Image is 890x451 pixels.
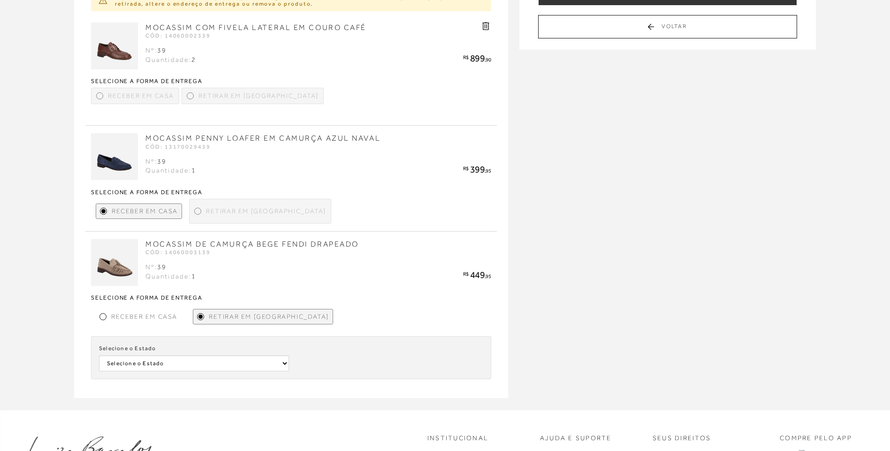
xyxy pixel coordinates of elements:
span: 39 [157,263,167,271]
div: Quantidade: [145,55,196,65]
span: Receber em Casa [108,91,174,101]
strong: Selecione a forma de entrega [91,189,491,195]
span: 899 [470,53,485,63]
a: MOCASSIM COM FIVELA LATERAL EM COURO CAFÉ [145,23,366,32]
strong: Selecione a forma de entrega [91,295,491,301]
span: Retirar em [GEOGRAPHIC_DATA] [206,206,326,216]
img: MOCASSIM DE CAMURÇA BEGE FENDI DRAPEADO [91,239,138,286]
img: MOCASSIM COM FIVELA LATERAL EM COURO CAFÉ [91,23,138,69]
span: CÓD: 14060003139 [145,249,211,256]
span: 1 [191,166,196,174]
span: 1 [191,272,196,280]
span: R$ [463,54,468,60]
span: CÓD: 13170029439 [145,143,211,150]
button: Voltar [538,15,797,38]
div: Nº: [145,157,196,166]
p: COMPRE PELO APP [780,434,852,443]
span: CÓD: 14060002339 [145,32,211,39]
strong: Selecione a forma de entrega [91,78,491,84]
span: Receber em Casa [112,206,178,216]
div: Nº: [145,263,196,272]
span: Receber em Casa [111,312,177,322]
span: Retirar em [GEOGRAPHIC_DATA] [209,312,329,322]
img: MOCASSIM PENNY LOAFER EM CAMURÇA AZUL NAVAL [91,133,138,180]
span: ,90 [485,57,491,62]
span: 39 [157,46,167,54]
span: 2 [191,56,196,63]
p: Ajuda e Suporte [540,434,612,443]
a: MOCASSIM PENNY LOAFER EM CAMURÇA AZUL NAVAL [145,134,380,143]
div: Nº: [145,46,196,55]
p: Seus Direitos [653,434,711,443]
span: ,95 [485,168,491,173]
span: 39 [157,158,167,165]
span: R$ [463,271,468,277]
p: Institucional [427,434,488,443]
span: 399 [470,164,485,174]
span: 449 [470,270,485,280]
span: ,95 [485,273,491,279]
label: Selecione o Estado [99,344,156,353]
a: MOCASSIM DE CAMURÇA BEGE FENDI DRAPEADO [145,240,359,248]
div: Quantidade: [145,166,196,175]
span: Retirar em [GEOGRAPHIC_DATA] [198,91,319,101]
span: R$ [463,165,468,171]
div: Quantidade: [145,272,196,281]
